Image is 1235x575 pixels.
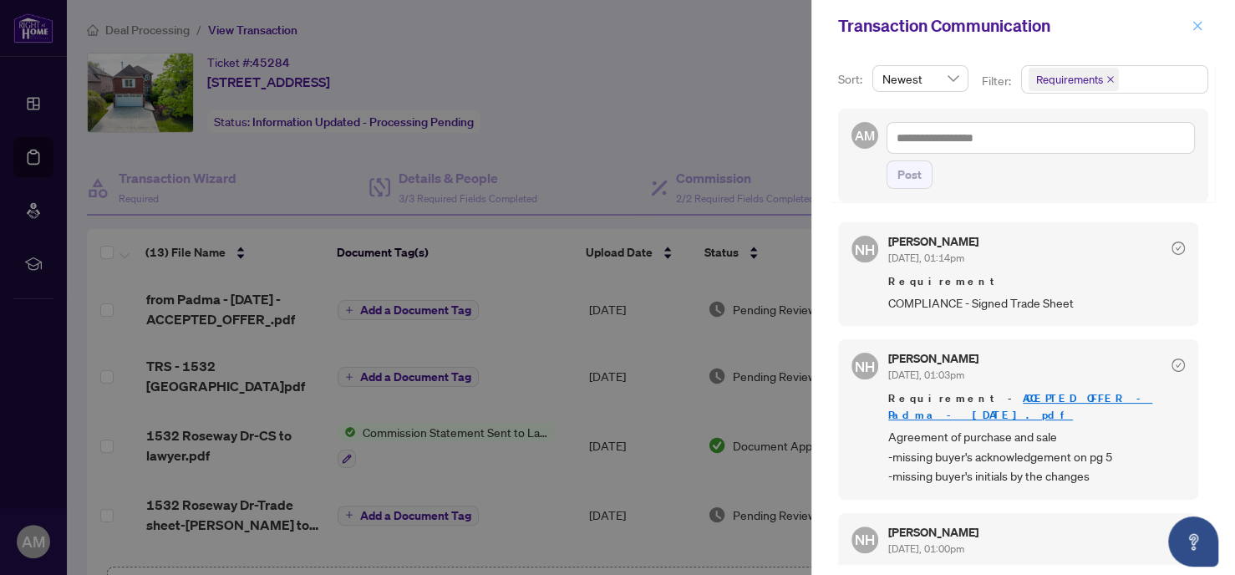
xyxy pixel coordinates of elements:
[855,529,875,551] span: NH
[1192,20,1203,32] span: close
[888,252,964,264] span: [DATE], 01:14pm
[1171,359,1185,372] span: check-circle
[1168,516,1218,567] button: Open asap
[888,542,964,555] span: [DATE], 01:00pm
[855,238,875,260] span: NH
[887,160,933,189] button: Post
[838,13,1187,38] div: Transaction Communication
[838,70,866,89] p: Sort:
[888,236,978,247] h5: [PERSON_NAME]
[1171,242,1185,255] span: check-circle
[1036,71,1103,88] span: Requirements
[888,427,1185,486] span: Agreement of purchase and sale -missing buyer's acknowledgement on pg 5 -missing buyer's initials...
[888,390,1185,424] span: Requirement -
[888,527,978,538] h5: [PERSON_NAME]
[888,273,1185,290] span: Requirement
[1106,75,1115,84] span: close
[855,355,875,377] span: NH
[888,293,1185,313] span: COMPLIANCE - Signed Trade Sheet
[855,125,875,145] span: AM
[888,353,978,364] h5: [PERSON_NAME]
[888,369,964,381] span: [DATE], 01:03pm
[982,72,1014,90] p: Filter:
[1029,68,1119,91] span: Requirements
[882,66,958,91] span: Newest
